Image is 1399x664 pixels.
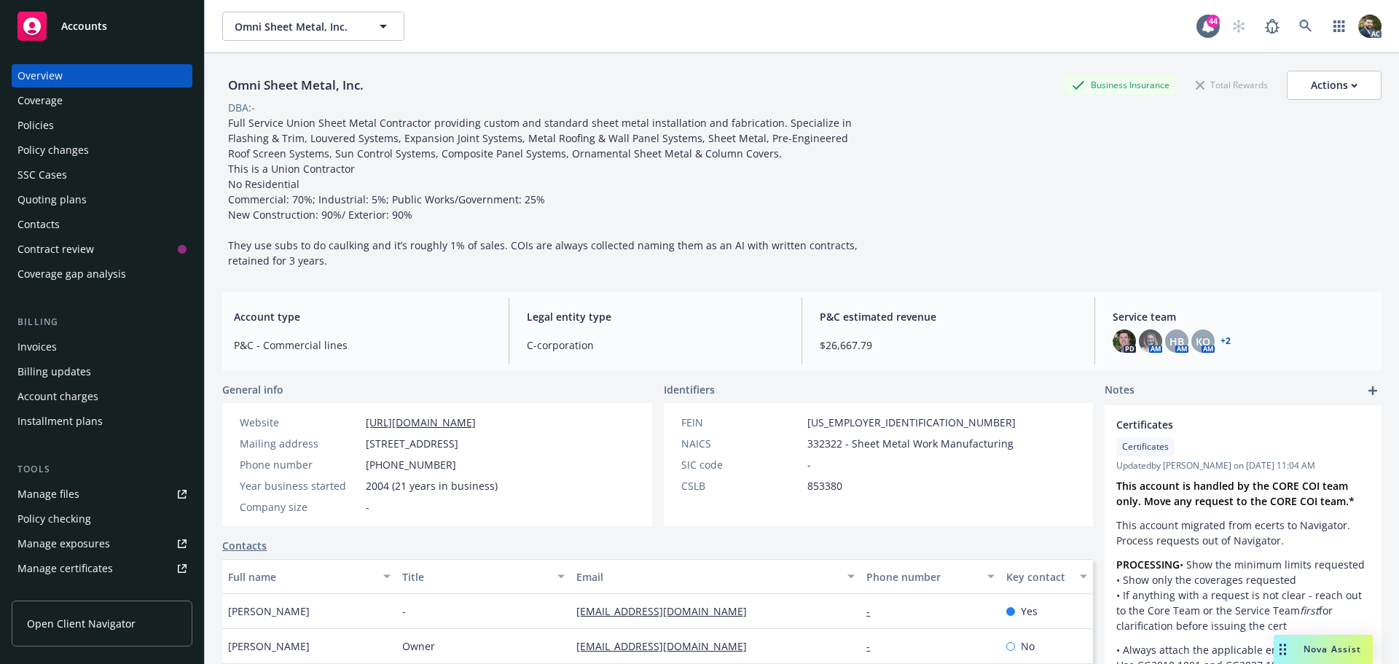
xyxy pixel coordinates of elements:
strong: This account is handled by the CORE COI team only. Move any request to the CORE COI team.* [1116,479,1355,508]
button: Nova Assist [1274,635,1373,664]
span: Updated by [PERSON_NAME] on [DATE] 11:04 AM [1116,459,1370,472]
div: Phone number [240,457,360,472]
div: Coverage gap analysis [17,262,126,286]
a: Contract review [12,238,192,261]
div: Year business started [240,478,360,493]
div: Manage exposures [17,532,110,555]
div: Title [402,569,549,585]
a: [EMAIL_ADDRESS][DOMAIN_NAME] [576,639,759,653]
div: Policy checking [17,507,91,531]
span: Yes [1021,604,1038,619]
p: This account migrated from ecerts to Navigator. Process requests out of Navigator. [1116,517,1370,548]
div: Overview [17,64,63,87]
a: Contacts [12,213,192,236]
span: [PHONE_NUMBER] [366,457,456,472]
span: [US_EMPLOYER_IDENTIFICATION_NUMBER] [807,415,1016,430]
button: Key contact [1000,559,1093,594]
a: Installment plans [12,410,192,433]
span: KO [1196,334,1210,349]
a: add [1364,382,1382,399]
a: Switch app [1325,12,1354,41]
span: Service team [1113,309,1370,324]
span: C-corporation [527,337,784,353]
span: Account type [234,309,491,324]
div: Policy changes [17,138,89,162]
span: - [366,499,369,515]
button: Title [396,559,571,594]
span: P&C - Commercial lines [234,337,491,353]
div: Installment plans [17,410,103,433]
a: Coverage [12,89,192,112]
div: Coverage [17,89,63,112]
a: Accounts [12,6,192,47]
div: Full name [228,569,375,585]
a: +2 [1220,337,1231,345]
span: 2004 (21 years in business) [366,478,498,493]
span: [PERSON_NAME] [228,604,310,619]
span: $26,667.79 [820,337,1077,353]
div: FEIN [681,415,802,430]
div: Email [576,569,839,585]
a: - [866,604,882,618]
button: Email [571,559,861,594]
div: Mailing address [240,436,360,451]
div: Phone number [866,569,978,585]
button: Omni Sheet Metal, Inc. [222,12,404,41]
span: Omni Sheet Metal, Inc. [235,19,361,34]
a: Manage exposures [12,532,192,555]
span: Nova Assist [1304,643,1361,655]
div: Total Rewards [1188,76,1275,94]
strong: PROCESSING [1116,558,1180,571]
span: Legal entity type [527,309,784,324]
div: Company size [240,499,360,515]
span: [STREET_ADDRESS] [366,436,458,451]
a: Invoices [12,335,192,359]
button: Full name [222,559,396,594]
a: Policy checking [12,507,192,531]
button: Phone number [861,559,1000,594]
span: 853380 [807,478,842,493]
a: Contacts [222,538,267,553]
a: Start snowing [1224,12,1253,41]
div: Invoices [17,335,57,359]
img: photo [1113,329,1136,353]
div: Omni Sheet Metal, Inc. [222,76,369,95]
a: Policy changes [12,138,192,162]
p: • Always attach the applicable endorsements [1116,642,1370,657]
span: HB [1169,334,1184,349]
div: Key contact [1006,569,1071,585]
div: Actions [1311,71,1357,99]
div: CSLB [681,478,802,493]
span: - [807,457,811,472]
span: Owner [402,638,435,654]
p: • Show the minimum limits requested • Show only the coverages requested • If anything with a requ... [1116,557,1370,633]
div: 44 [1207,15,1220,28]
span: - [402,604,406,619]
span: P&C estimated revenue [820,309,1077,324]
a: Manage files [12,483,192,506]
div: Manage certificates [17,557,113,580]
a: Billing updates [12,360,192,383]
div: Manage files [17,483,79,506]
span: Certificates [1116,417,1332,432]
img: photo [1358,15,1382,38]
span: 332322 - Sheet Metal Work Manufacturing [807,436,1014,451]
a: - [866,639,882,653]
a: Overview [12,64,192,87]
div: NAICS [681,436,802,451]
div: Website [240,415,360,430]
a: Manage certificates [12,557,192,580]
a: Search [1291,12,1320,41]
a: Report a Bug [1258,12,1287,41]
span: Notes [1105,382,1135,399]
div: SSC Cases [17,163,67,187]
a: SSC Cases [12,163,192,187]
span: Full Service Union Sheet Metal Contractor providing custom and standard sheet metal installation ... [228,116,861,267]
div: Drag to move [1274,635,1292,664]
span: Accounts [61,20,107,32]
em: first [1300,604,1319,617]
a: Manage claims [12,582,192,605]
span: General info [222,382,283,397]
div: Policies [17,114,54,137]
a: [URL][DOMAIN_NAME] [366,415,476,429]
